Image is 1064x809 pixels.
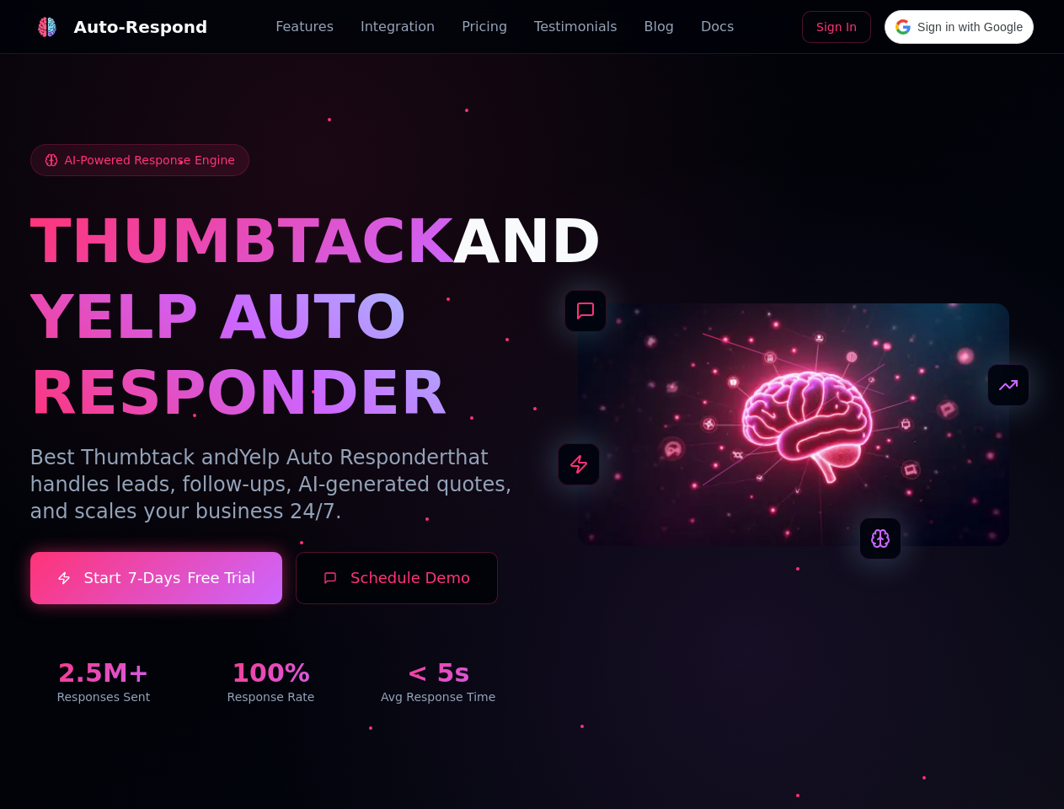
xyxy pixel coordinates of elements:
[578,303,1009,546] img: AI Neural Network Brain
[239,446,447,469] span: Yelp Auto Responder
[296,552,498,604] button: Schedule Demo
[453,206,602,276] span: AND
[701,17,734,37] a: Docs
[30,206,453,276] span: THUMBTACK
[30,552,283,604] a: Start7-DaysFree Trial
[30,279,512,431] h1: YELP AUTO RESPONDER
[644,17,674,37] a: Blog
[30,688,178,705] div: Responses Sent
[30,10,208,44] a: Auto-Respond
[36,17,56,37] img: logo.svg
[275,17,334,37] a: Features
[361,17,435,37] a: Integration
[30,444,512,525] p: Best Thumbtack and that handles leads, follow-ups, AI-generated quotes, and scales your business ...
[127,566,180,590] span: 7-Days
[30,658,178,688] div: 2.5M+
[65,152,235,169] span: AI-Powered Response Engine
[197,658,345,688] div: 100%
[197,688,345,705] div: Response Rate
[802,11,871,43] a: Sign In
[365,688,512,705] div: Avg Response Time
[462,17,507,37] a: Pricing
[534,17,618,37] a: Testimonials
[917,19,1023,36] span: Sign in with Google
[885,10,1034,44] div: Sign in with Google
[365,658,512,688] div: < 5s
[74,15,208,39] div: Auto-Respond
